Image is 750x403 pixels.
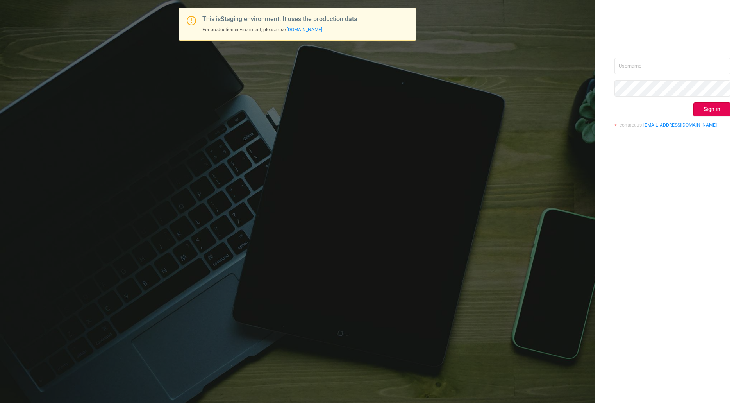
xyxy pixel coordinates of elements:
a: [DOMAIN_NAME] [287,27,322,32]
span: For production environment, please use [202,27,322,32]
input: Username [614,58,730,74]
span: This is Staging environment. It uses the production data [202,15,357,23]
button: Sign in [693,102,730,116]
a: [EMAIL_ADDRESS][DOMAIN_NAME] [643,122,717,128]
span: contact us [620,122,642,128]
i: icon: exclamation-circle [187,16,196,25]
